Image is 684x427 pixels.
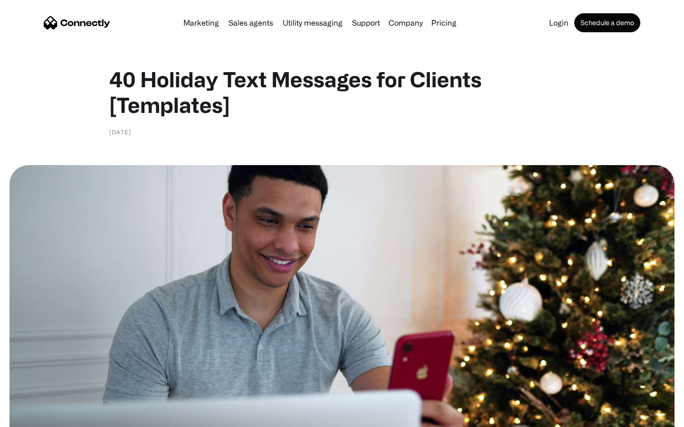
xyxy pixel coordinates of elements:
a: Sales agents [225,19,277,27]
a: Schedule a demo [574,13,640,32]
aside: Language selected: English [9,410,57,424]
a: Pricing [427,19,460,27]
a: Login [545,19,572,27]
a: Support [348,19,384,27]
h1: 40 Holiday Text Messages for Clients [Templates] [109,66,575,118]
ul: Language list [19,410,57,424]
a: Marketing [180,19,223,27]
div: Company [389,16,423,29]
a: Utility messaging [279,19,346,27]
div: [DATE] [109,127,131,137]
